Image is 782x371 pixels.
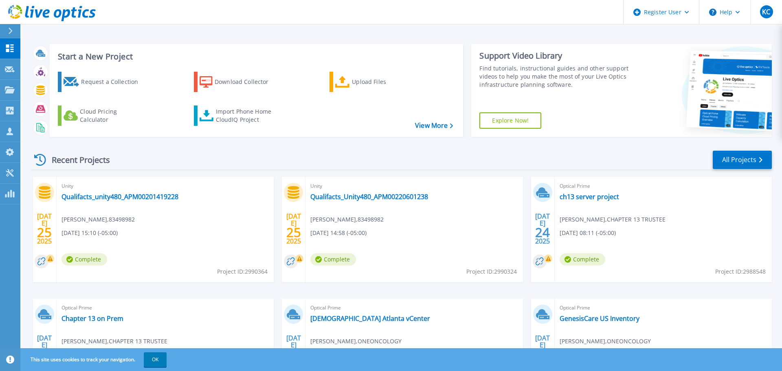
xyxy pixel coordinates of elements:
a: Cloud Pricing Calculator [58,105,149,126]
span: Unity [62,182,269,191]
a: All Projects [713,151,772,169]
div: Find tutorials, instructional guides and other support videos to help you make the most of your L... [479,64,633,89]
div: Download Collector [215,74,280,90]
span: Project ID: 2990324 [466,267,517,276]
div: [DATE] 2025 [286,336,301,365]
span: Complete [310,253,356,266]
span: 25 [286,229,301,236]
span: [PERSON_NAME] , 83498982 [310,215,384,224]
div: [DATE] 2025 [37,336,52,365]
div: Import Phone Home CloudIQ Project [216,108,279,124]
a: GenesisCare US Inventory [560,314,639,323]
span: Optical Prime [62,303,269,312]
div: [DATE] 2025 [535,214,550,244]
a: Qualifacts_Unity480_APM00220601238 [310,193,428,201]
span: [PERSON_NAME] , CHAPTER 13 TRUSTEE [62,337,167,346]
span: [PERSON_NAME] , CHAPTER 13 TRUSTEE [560,215,666,224]
a: Download Collector [194,72,285,92]
div: Upload Files [352,74,417,90]
button: OK [144,352,167,367]
div: [DATE] 2025 [37,214,52,244]
a: View More [415,122,453,130]
a: Explore Now! [479,112,541,129]
div: Recent Projects [31,150,121,170]
div: Request a Collection [81,74,146,90]
a: [DEMOGRAPHIC_DATA] Atlanta vCenter [310,314,430,323]
span: [DATE] 14:58 (-05:00) [310,228,367,237]
div: [DATE] 2025 [286,214,301,244]
span: Optical Prime [310,303,518,312]
h3: Start a New Project [58,52,453,61]
span: 25 [37,229,52,236]
span: Complete [62,253,107,266]
span: [PERSON_NAME] , 83498982 [62,215,135,224]
span: KC [762,9,770,15]
span: [PERSON_NAME] , ONEONCOLOGY [560,337,651,346]
span: This site uses cookies to track your navigation. [22,352,167,367]
span: Unity [310,182,518,191]
span: Complete [560,253,605,266]
a: Request a Collection [58,72,149,92]
div: Support Video Library [479,50,633,61]
span: Optical Prime [560,303,767,312]
span: [DATE] 15:10 (-05:00) [62,228,118,237]
div: Cloud Pricing Calculator [80,108,145,124]
div: [DATE] 2025 [535,336,550,365]
span: Project ID: 2990364 [217,267,268,276]
a: Chapter 13 on Prem [62,314,123,323]
span: [PERSON_NAME] , ONEONCOLOGY [310,337,402,346]
span: 24 [535,229,550,236]
a: Upload Files [329,72,420,92]
a: ch13 server project [560,193,619,201]
a: Qualifacts_unity480_APM00201419228 [62,193,178,201]
span: Optical Prime [560,182,767,191]
span: [DATE] 08:11 (-05:00) [560,228,616,237]
span: Project ID: 2988548 [715,267,766,276]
